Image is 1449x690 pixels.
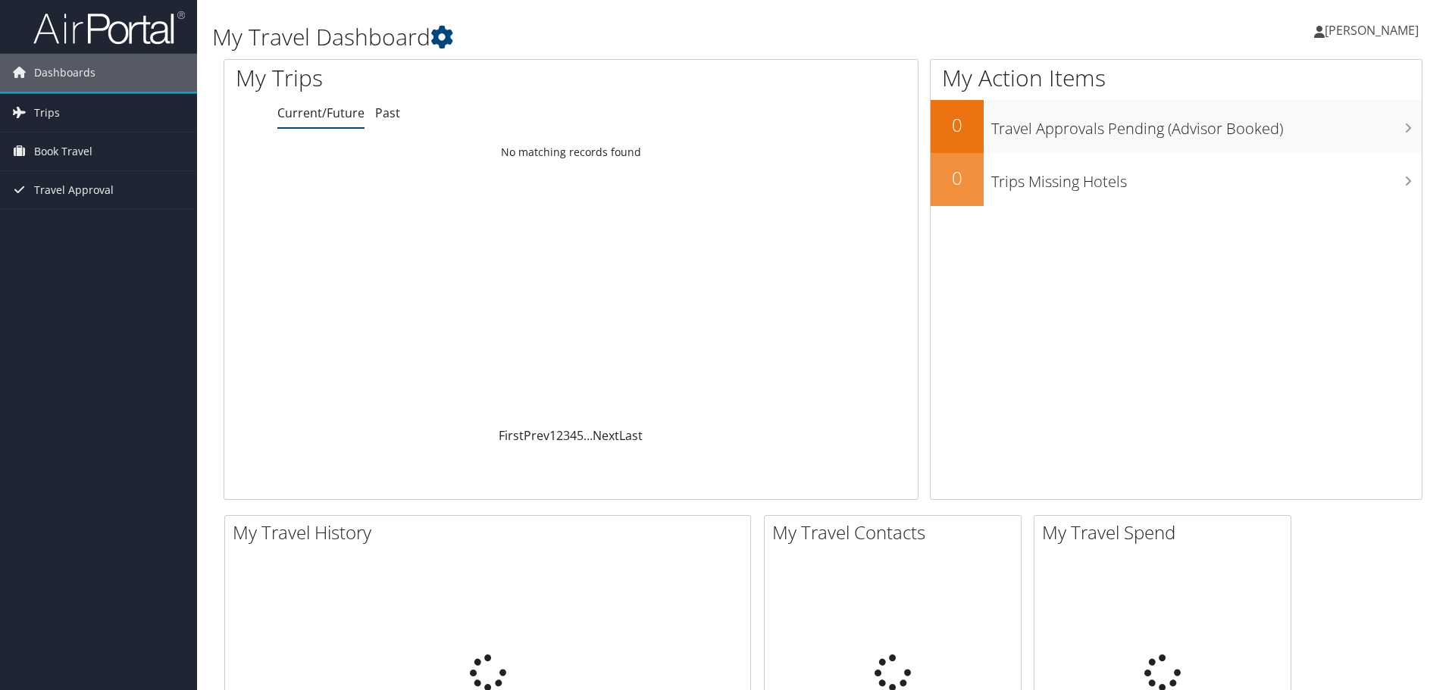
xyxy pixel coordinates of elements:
a: Last [619,427,643,444]
span: Trips [34,94,60,132]
h2: My Travel Contacts [772,520,1021,545]
a: [PERSON_NAME] [1314,8,1434,53]
a: 3 [563,427,570,444]
span: Travel Approval [34,171,114,209]
h1: My Travel Dashboard [212,21,1027,53]
a: Current/Future [277,105,365,121]
span: Book Travel [34,133,92,170]
span: Dashboards [34,54,95,92]
h3: Travel Approvals Pending (Advisor Booked) [991,111,1422,139]
a: 0Travel Approvals Pending (Advisor Booked) [931,100,1422,153]
h1: My Action Items [931,62,1422,94]
a: First [499,427,524,444]
a: 0Trips Missing Hotels [931,153,1422,206]
a: 4 [570,427,577,444]
h2: 0 [931,165,984,191]
a: Next [593,427,619,444]
a: 5 [577,427,584,444]
a: Prev [524,427,549,444]
td: No matching records found [224,139,918,166]
a: Past [375,105,400,121]
a: 2 [556,427,563,444]
h2: 0 [931,112,984,138]
h2: My Travel Spend [1042,520,1291,545]
img: airportal-logo.png [33,10,185,45]
a: 1 [549,427,556,444]
span: [PERSON_NAME] [1325,22,1419,39]
h3: Trips Missing Hotels [991,164,1422,192]
span: … [584,427,593,444]
h1: My Trips [236,62,618,94]
h2: My Travel History [233,520,750,545]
